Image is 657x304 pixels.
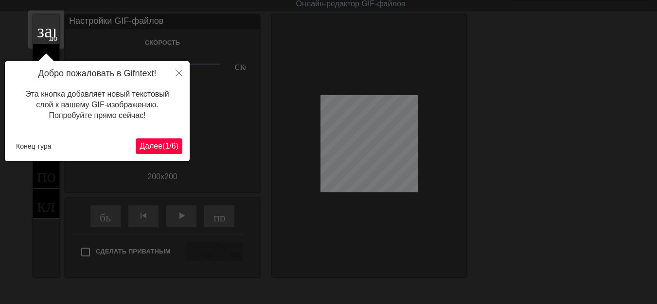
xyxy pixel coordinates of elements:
[169,142,171,150] font: /
[12,68,182,79] h4: Добро пожаловать в Gifntext!
[176,142,178,150] font: )
[165,142,169,150] font: 1
[16,142,51,150] font: Конец тура
[168,61,190,84] button: Закрывать
[172,142,176,150] font: 6
[25,90,169,120] font: Эта кнопка добавляет новый текстовый слой к вашему GIF-изображению. Попробуйте прямо сейчас!
[12,139,55,153] button: Конец тура
[162,142,165,150] font: (
[136,138,182,154] button: Следующий
[38,68,156,78] font: Добро пожаловать в Gifntext!
[140,142,162,150] font: Далее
